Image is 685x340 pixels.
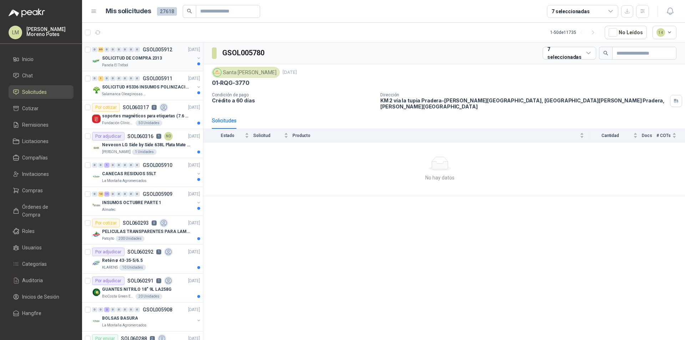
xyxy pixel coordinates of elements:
[253,133,283,138] span: Solicitud
[92,288,101,296] img: Company Logo
[102,171,156,177] p: CANECAS RESIDUOS 55LT
[102,228,191,235] p: PELICULAS TRANSPARENTES PARA LAMINADO EN CALIENTE
[98,192,103,197] div: 10
[187,9,192,14] span: search
[102,91,147,97] p: Salamanca Oleaginosas SAS
[9,224,73,238] a: Roles
[22,187,43,194] span: Compras
[9,241,73,254] a: Usuarios
[206,174,674,182] div: No hay datos
[9,9,45,17] img: Logo peakr
[82,274,203,303] a: Por adjudicarSOL0602911[DATE] Company LogoGUANTES NITRILO 18" 9L LA258GBioCosta Green Energy S.A....
[157,7,177,16] span: 27618
[116,163,122,168] div: 0
[26,27,73,37] p: [PERSON_NAME] Moreno Potes
[9,69,73,82] a: Chat
[603,51,608,56] span: search
[102,178,147,184] p: La Montaña Agromercados
[102,315,138,322] p: BOLSAS BASURA
[92,161,202,184] a: 0 0 1 0 0 0 0 0 GSOL005910[DATE] Company LogoCANECAS RESIDUOS 55LTLa Montaña Agromercados
[127,278,153,283] p: SOL060291
[588,133,632,138] span: Cantidad
[9,26,22,39] div: LM
[156,249,161,254] p: 1
[188,249,200,255] p: [DATE]
[22,227,35,235] span: Roles
[102,286,172,293] p: GUANTES NITRILO 18" 9L LA258G
[143,163,172,168] p: GSOL005910
[22,154,48,162] span: Compañías
[92,143,101,152] img: Company Logo
[106,6,151,16] h1: Mis solicitudes
[92,45,202,68] a: 0 69 0 0 0 0 0 0 GSOL005912[DATE] Company LogoSOLICITUD DE COMPRA 2313Panela El Trébol
[92,192,97,197] div: 0
[605,26,647,39] button: No Leídos
[110,47,116,52] div: 0
[136,294,162,299] div: 20 Unidades
[116,236,144,242] div: 200 Unidades
[82,129,203,158] a: Por adjudicarSOL0603161NO[DATE] Company LogoNevecon LG Side by Side 638L Plata Mate Disp. de agua...
[102,55,162,62] p: SOLICITUD DE COMPRA 2313
[92,57,101,65] img: Company Logo
[102,142,191,148] p: Nevecon LG Side by Side 638L Plata Mate Disp. de agua/hielo MOD GS66SPY
[127,249,153,254] p: SOL060292
[122,163,128,168] div: 0
[164,132,173,141] div: NO
[222,47,265,59] h3: GSOL005780
[212,92,375,97] p: Condición de pago
[92,248,125,256] div: Por adjudicar
[156,278,161,283] p: 1
[110,307,116,312] div: 0
[98,47,103,52] div: 69
[9,151,73,164] a: Compañías
[188,220,200,227] p: [DATE]
[9,306,73,320] a: Hangfire
[22,137,49,145] span: Licitaciones
[132,149,157,155] div: 1 Unidades
[135,307,140,312] div: 0
[116,76,122,81] div: 0
[82,245,203,274] a: Por adjudicarSOL0602921[DATE] Company LogoRetén ø 43-35-5/6.5KLARENS10 Unidades
[104,47,110,52] div: 0
[188,75,200,82] p: [DATE]
[92,47,97,52] div: 0
[104,163,110,168] div: 1
[9,118,73,132] a: Remisiones
[9,52,73,66] a: Inicio
[92,76,97,81] div: 0
[212,133,243,138] span: Estado
[156,134,161,139] p: 1
[102,120,134,126] p: Fundación Clínica Shaio
[188,104,200,111] p: [DATE]
[9,257,73,271] a: Categorías
[92,132,125,141] div: Por adjudicar
[143,192,172,197] p: GSOL005909
[122,307,128,312] div: 0
[92,219,120,227] div: Por cotizar
[9,135,73,148] a: Licitaciones
[104,76,110,81] div: 0
[136,120,162,126] div: 50 Unidades
[293,133,578,138] span: Producto
[656,129,685,142] th: # COTs
[22,203,67,219] span: Órdenes de Compra
[642,129,656,142] th: Docs
[9,102,73,115] a: Cotizar
[92,259,101,268] img: Company Logo
[82,216,203,245] a: Por cotizarSOL0602930[DATE] Company LogoPELICULAS TRANSPARENTES PARA LAMINADO EN CALIENTEPatojito...
[116,192,122,197] div: 0
[22,105,39,112] span: Cotizar
[92,230,101,239] img: Company Logo
[128,163,134,168] div: 0
[128,307,134,312] div: 0
[102,294,134,299] p: BioCosta Green Energy S.A.S
[135,47,140,52] div: 0
[9,85,73,99] a: Solicitudes
[188,306,200,313] p: [DATE]
[104,307,110,312] div: 2
[212,67,280,78] div: Santa [PERSON_NAME]
[283,69,297,76] p: [DATE]
[22,293,59,301] span: Inicios de Sesión
[143,47,172,52] p: GSOL005912
[92,305,202,328] a: 0 0 2 0 0 0 0 0 GSOL005908[DATE] Company LogoBOLSAS BASURALa Montaña Agromercados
